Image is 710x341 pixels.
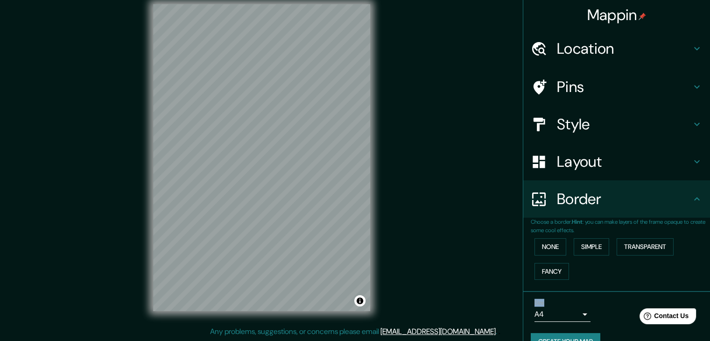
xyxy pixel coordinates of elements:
div: Style [523,106,710,143]
canvas: Map [153,4,370,311]
button: Transparent [617,238,674,256]
h4: Style [557,115,691,134]
b: Hint [572,218,583,226]
div: Location [523,30,710,67]
img: pin-icon.png [639,13,646,20]
h4: Pins [557,78,691,96]
button: Fancy [534,263,569,280]
button: Toggle attribution [354,295,366,306]
button: Simple [574,238,609,256]
iframe: Help widget launcher [627,305,700,331]
h4: Location [557,39,691,58]
div: . [497,326,499,337]
h4: Layout [557,152,691,171]
a: [EMAIL_ADDRESS][DOMAIN_NAME] [380,327,496,336]
p: Choose a border. : you can make layers of the frame opaque to create some cool effects. [531,218,710,234]
h4: Border [557,190,691,208]
h4: Mappin [587,6,647,24]
p: Any problems, suggestions, or concerns please email . [210,326,497,337]
div: Border [523,180,710,218]
div: Pins [523,68,710,106]
button: None [534,238,566,256]
div: A4 [534,307,590,322]
div: Layout [523,143,710,180]
div: . [499,326,500,337]
label: Size [534,299,544,307]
